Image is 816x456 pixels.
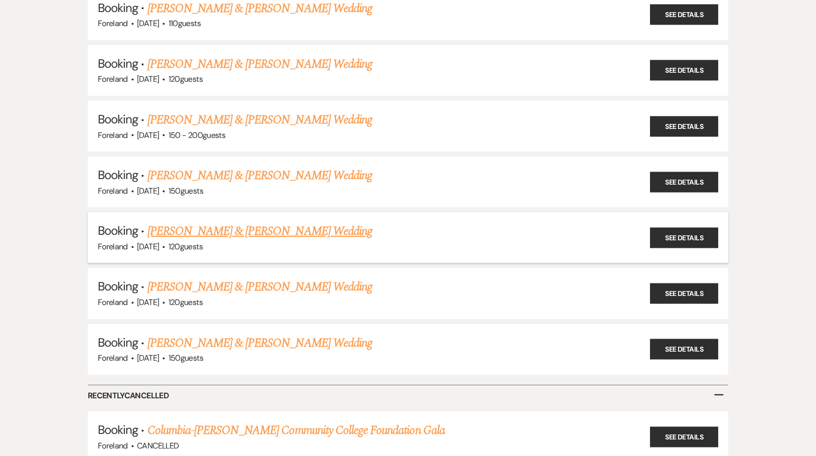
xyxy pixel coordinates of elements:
[169,241,203,252] span: 120 guests
[147,278,372,296] a: [PERSON_NAME] & [PERSON_NAME] Wedding
[137,353,159,363] span: [DATE]
[98,223,138,238] span: Booking
[137,74,159,84] span: [DATE]
[98,111,138,127] span: Booking
[137,18,159,29] span: [DATE]
[98,18,128,29] span: Foreland
[650,116,718,136] a: See Details
[98,130,128,140] span: Foreland
[137,130,159,140] span: [DATE]
[137,297,159,308] span: [DATE]
[650,227,718,248] a: See Details
[98,56,138,71] span: Booking
[147,167,372,185] a: [PERSON_NAME] & [PERSON_NAME] Wedding
[169,130,225,140] span: 150 - 200 guests
[169,186,203,196] span: 150 guests
[169,74,203,84] span: 120 guests
[169,18,201,29] span: 110 guests
[147,222,372,240] a: [PERSON_NAME] & [PERSON_NAME] Wedding
[137,440,179,451] span: Cancelled
[169,297,203,308] span: 120 guests
[98,167,138,183] span: Booking
[98,335,138,350] span: Booking
[137,186,159,196] span: [DATE]
[650,339,718,360] a: See Details
[88,385,728,406] h6: Recently Cancelled
[98,241,128,252] span: Foreland
[147,111,372,129] a: [PERSON_NAME] & [PERSON_NAME] Wedding
[137,241,159,252] span: [DATE]
[650,5,718,25] a: See Details
[650,426,718,447] a: See Details
[98,74,128,84] span: Foreland
[147,421,445,439] a: Columbia-[PERSON_NAME] Community College Foundation Gala
[98,422,138,437] span: Booking
[98,278,138,294] span: Booking
[98,440,128,451] span: Foreland
[147,334,372,352] a: [PERSON_NAME] & [PERSON_NAME] Wedding
[650,60,718,81] a: See Details
[98,186,128,196] span: Foreland
[147,55,372,73] a: [PERSON_NAME] & [PERSON_NAME] Wedding
[98,353,128,363] span: Foreland
[169,353,203,363] span: 150 guests
[98,297,128,308] span: Foreland
[650,172,718,192] a: See Details
[650,283,718,304] a: See Details
[713,383,724,405] span: –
